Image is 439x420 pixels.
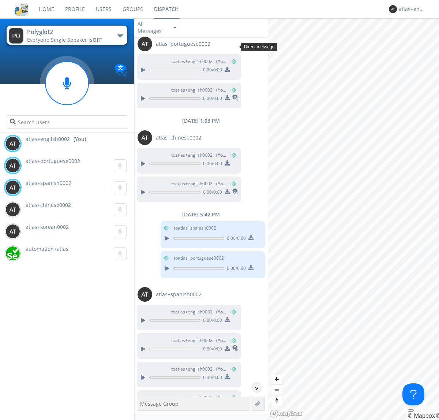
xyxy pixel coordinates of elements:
[389,5,397,13] img: 373638.png
[251,382,262,393] div: ^
[232,344,238,354] span: This is a translated message
[5,246,20,261] img: d2d01cd9b4174d08988066c6d424eccd
[5,136,20,151] img: 373638.png
[271,384,282,395] button: Zoom out
[174,225,216,231] span: to atlas+spanish0002
[138,20,167,35] div: All Messages
[232,94,238,103] span: This is a translated message
[7,26,127,45] button: Polyglot2Everyone·Single Speaker isOFF
[216,337,227,343] span: (You)
[200,95,222,103] span: 0:00 / 0:00
[171,366,226,372] span: to atlas+english0002
[271,374,282,384] button: Zoom in
[26,135,70,143] span: atlas+english0002
[5,202,20,217] img: 373638.png
[232,95,238,101] img: translated-message
[216,366,227,372] span: (You)
[225,317,230,322] img: download media button
[408,409,414,412] button: Toggle attribution
[134,211,268,218] div: [DATE] 5:42 PM
[171,87,226,93] span: to atlas+english0002
[225,374,230,379] img: download media button
[138,37,152,51] img: 373638.png
[171,309,226,315] span: to atlas+english0002
[200,67,222,75] span: 0:00 / 0:00
[232,189,238,194] img: translated-message
[270,409,302,418] a: Mapbox logo
[200,374,222,382] span: 0:00 / 0:00
[27,28,109,36] div: Polyglot2
[271,385,282,395] span: Zoom out
[402,383,424,405] iframe: Toggle Customer Support
[248,235,254,240] img: download media button
[173,27,176,29] img: caret-down-sm.svg
[26,157,80,164] span: atlas+portuguese0002
[138,287,152,302] img: 373638.png
[224,265,246,273] span: 0:00 / 0:00
[5,224,20,239] img: 373638.png
[224,235,246,243] span: 0:00 / 0:00
[216,87,227,93] span: (You)
[156,134,201,141] span: atlas+chinese0002
[115,64,127,77] img: Translation enabled
[27,36,109,44] div: Everyone ·
[15,3,28,16] img: cddb5a64eb264b2086981ab96f4c1ba7
[216,309,227,315] span: (You)
[232,345,238,351] img: translated-message
[171,394,226,401] span: to atlas+english0002
[171,337,226,344] span: to atlas+english0002
[200,317,222,325] span: 0:00 / 0:00
[248,265,254,270] img: download media button
[200,160,222,168] span: 0:00 / 0:00
[134,117,268,124] div: [DATE] 1:03 PM
[26,245,68,252] span: automation+atlas
[74,135,86,143] div: (You)
[9,28,23,44] img: 373638.png
[225,67,230,72] img: download media button
[216,181,227,187] span: (You)
[399,5,426,13] div: atlas+english0002
[156,291,202,298] span: atlas+spanish0002
[225,160,230,166] img: download media button
[408,413,435,419] a: Mapbox
[171,181,226,187] span: to atlas+english0002
[138,130,152,145] img: 373638.png
[200,189,222,197] span: 0:00 / 0:00
[26,223,69,230] span: atlas+korean0002
[5,180,20,195] img: 373638.png
[26,201,71,208] span: atlas+chinese0002
[225,95,230,100] img: download media button
[5,158,20,173] img: 373638.png
[216,152,227,158] span: (You)
[156,40,210,48] span: atlas+portuguese0002
[216,394,227,401] span: (You)
[271,395,282,406] button: Reset bearing to north
[225,346,230,351] img: download media button
[26,179,71,186] span: atlas+spanish0002
[225,189,230,194] img: download media button
[244,44,274,49] span: Direct message
[200,346,222,354] span: 0:00 / 0:00
[93,36,102,43] span: OFF
[51,36,102,43] span: Single Speaker is
[174,255,224,261] span: to atlas+portuguese0002
[216,58,227,64] span: (You)
[232,187,238,197] span: This is a translated message
[171,152,226,159] span: to atlas+english0002
[7,115,127,129] input: Search users
[171,58,226,65] span: to atlas+english0002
